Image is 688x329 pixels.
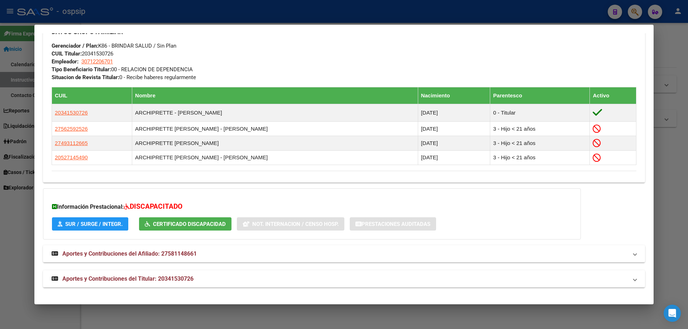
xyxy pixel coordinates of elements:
td: ARCHIPRETTE [PERSON_NAME] - [PERSON_NAME] [132,122,418,136]
strong: Tipo Beneficiario Titular: [52,66,111,73]
td: [DATE] [418,150,490,165]
h3: Información Prestacional: [52,202,572,212]
button: Not. Internacion / Censo Hosp. [237,217,344,231]
td: [DATE] [418,122,490,136]
td: ARCHIPRETTE [PERSON_NAME] - [PERSON_NAME] [132,150,418,165]
span: SUR / SURGE / INTEGR. [65,221,123,227]
span: 27493112665 [55,140,88,146]
td: 0 - Titular [490,104,590,122]
span: K86 - BRINDAR SALUD / Sin Plan [52,43,176,49]
strong: CUIL Titular: [52,50,82,57]
strong: Gerenciador / Plan: [52,43,98,49]
th: CUIL [52,87,132,104]
td: ARCHIPRETTE - [PERSON_NAME] [132,104,418,122]
span: 00 - RELACION DE DEPENDENCIA [52,66,193,73]
span: Aportes y Contribuciones del Titular: 20341530726 [62,275,193,282]
span: 30712206701 [81,58,113,65]
strong: Empleador: [52,58,78,65]
button: SUR / SURGE / INTEGR. [52,217,128,231]
button: Prestaciones Auditadas [350,217,436,231]
span: 20527145490 [55,154,88,160]
span: 0 - Recibe haberes regularmente [52,74,196,81]
mat-expansion-panel-header: Aportes y Contribuciones del Afiliado: 27581148661 [43,245,645,262]
td: [DATE] [418,104,490,122]
td: [DATE] [418,136,490,150]
strong: Situacion de Revista Titular: [52,74,119,81]
span: 20341530726 [52,50,113,57]
span: 20341530726 [55,110,88,116]
th: Nacimiento [418,87,490,104]
div: Open Intercom Messenger [664,305,681,322]
span: DISCAPACITADO [130,202,182,211]
span: Certificado Discapacidad [153,221,226,227]
td: 3 - Hijo < 21 años [490,150,590,165]
th: Parentesco [490,87,590,104]
mat-expansion-panel-header: Aportes y Contribuciones del Titular: 20341530726 [43,270,645,287]
th: Activo [590,87,636,104]
td: 3 - Hijo < 21 años [490,136,590,150]
th: Nombre [132,87,418,104]
span: Aportes y Contribuciones del Afiliado: 27581148661 [62,250,197,257]
span: Prestaciones Auditadas [362,221,430,227]
span: Not. Internacion / Censo Hosp. [252,221,339,227]
td: 3 - Hijo < 21 años [490,122,590,136]
span: 27562592526 [55,126,88,132]
td: ARCHIPRETTE [PERSON_NAME] [132,136,418,150]
button: Certificado Discapacidad [139,217,231,231]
